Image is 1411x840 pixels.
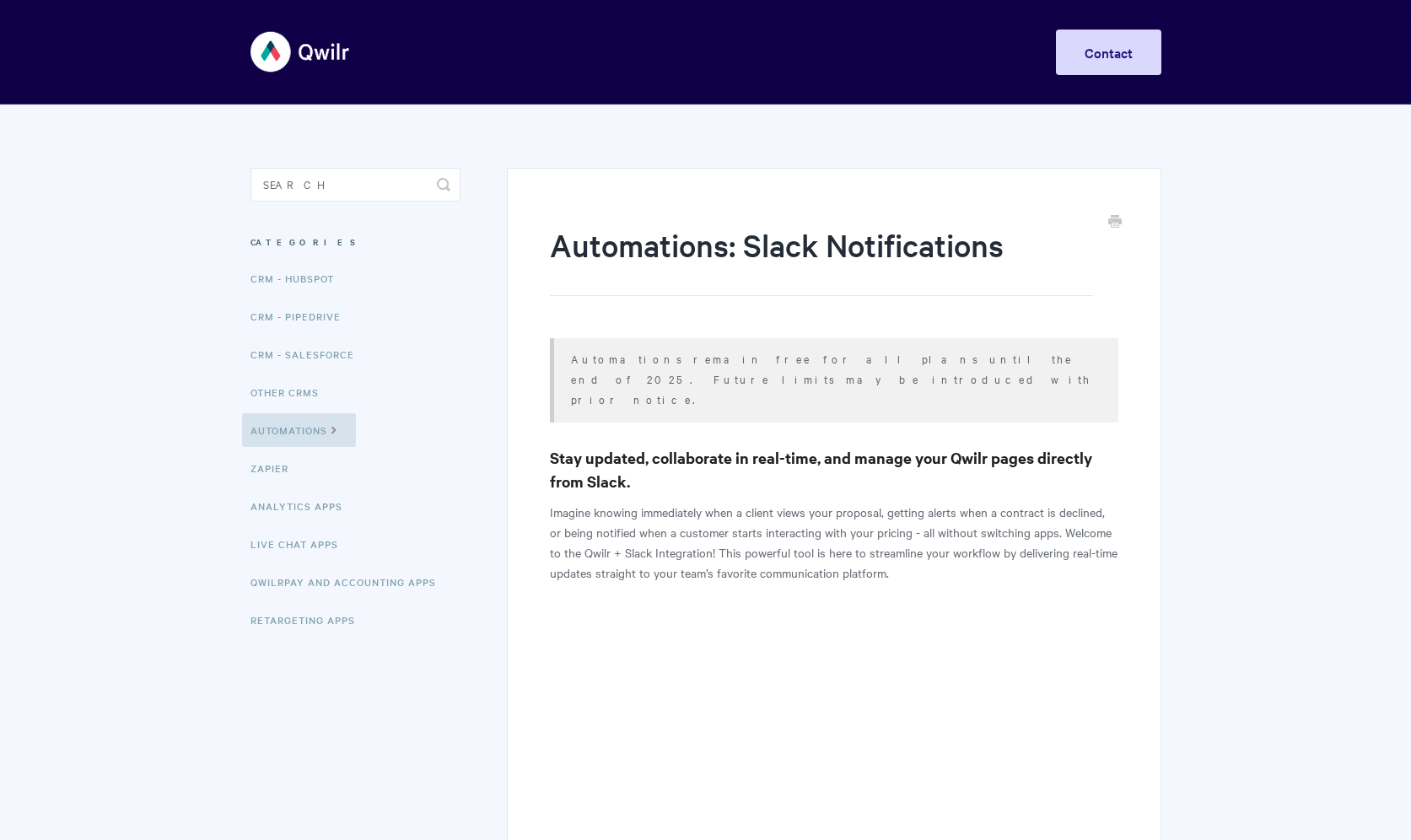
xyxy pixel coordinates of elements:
a: Other CRMs [250,375,331,409]
h1: Automations: Slack Notifications [550,223,1092,296]
strong: Stay updated, collaborate in real-time, and manage your Qwilr pages directly from Slack. [550,447,1092,492]
a: Contact [1056,30,1161,75]
a: Retargeting Apps [250,603,368,637]
input: Search [250,168,460,202]
a: CRM - HubSpot [250,261,347,295]
a: Live Chat Apps [250,527,351,561]
a: Print this Article [1108,213,1122,232]
a: Analytics Apps [250,489,355,523]
a: CRM - Pipedrive [250,299,353,333]
a: CRM - Salesforce [250,337,367,371]
img: Qwilr Help Center [250,20,351,83]
h3: Categories [250,227,460,257]
a: QwilrPay and Accounting Apps [250,565,449,599]
a: Zapier [250,451,301,485]
p: Imagine knowing immediately when a client views your proposal, getting alerts when a contract is ... [550,502,1117,583]
a: Automations [242,413,356,447]
p: Automations remain free for all plans until the end of 2025. Future limits may be introduced with... [571,348,1096,409]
